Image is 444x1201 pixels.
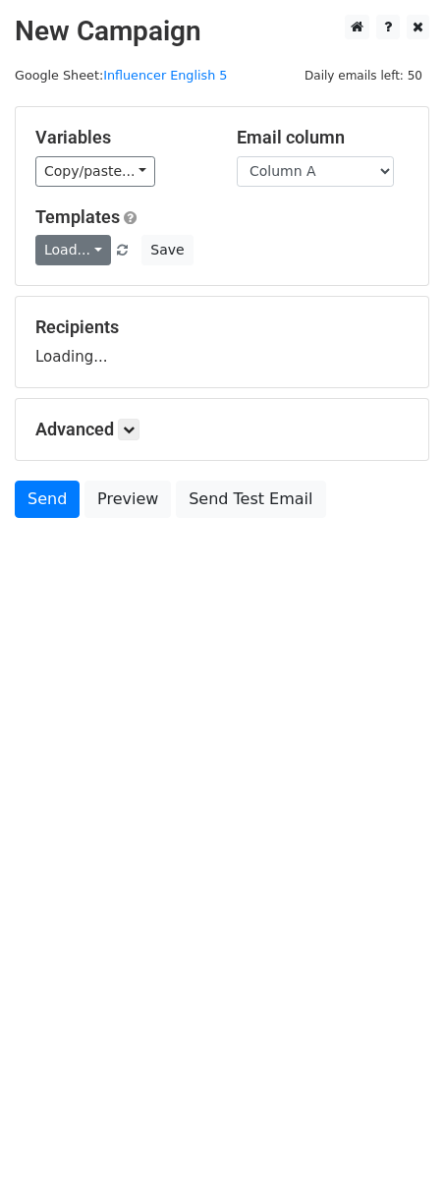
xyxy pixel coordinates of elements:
div: Loading... [35,316,409,368]
a: Load... [35,235,111,265]
h2: New Campaign [15,15,429,48]
h5: Recipients [35,316,409,338]
a: Daily emails left: 50 [298,68,429,83]
iframe: Chat Widget [346,1107,444,1201]
h5: Variables [35,127,207,148]
small: Google Sheet: [15,68,227,83]
h5: Email column [237,127,409,148]
a: Copy/paste... [35,156,155,187]
button: Save [141,235,193,265]
span: Daily emails left: 50 [298,65,429,86]
a: Templates [35,206,120,227]
div: Chatt-widget [346,1107,444,1201]
a: Influencer English 5 [103,68,227,83]
a: Preview [84,481,171,518]
h5: Advanced [35,419,409,440]
a: Send [15,481,80,518]
a: Send Test Email [176,481,325,518]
